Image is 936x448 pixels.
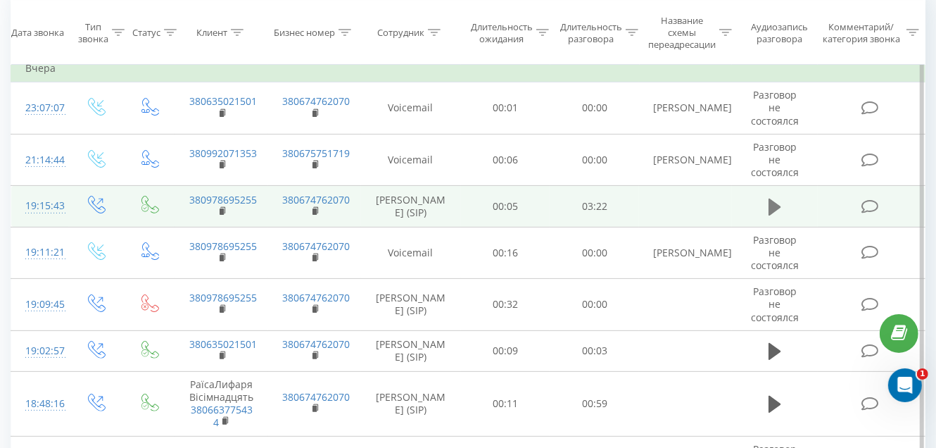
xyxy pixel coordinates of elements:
div: Длительность ожидания [471,20,533,44]
div: 21:14:44 [25,147,54,174]
div: Сотрудник [377,27,424,39]
a: 380674762070 [282,291,350,304]
a: 380992071353 [189,147,257,160]
a: 380674762070 [282,390,350,404]
td: 00:32 [461,279,550,331]
div: Название схемы переадресации [648,15,716,51]
td: Voicemail [361,82,461,135]
td: 00:00 [550,82,639,135]
td: Вчера [11,54,925,82]
td: [PERSON_NAME] (SIP) [361,371,461,436]
td: 00:06 [461,134,550,186]
td: Voicemail [361,227,461,279]
div: Бизнес номер [274,27,335,39]
span: 1 [917,368,928,380]
div: 19:11:21 [25,239,54,266]
td: 00:00 [550,134,639,186]
td: [PERSON_NAME] (SIP) [361,186,461,227]
a: 380674762070 [282,94,350,108]
div: Длительность разговора [560,20,622,44]
td: [PERSON_NAME] [639,134,732,186]
td: 00:00 [550,279,639,331]
td: [PERSON_NAME] [639,82,732,135]
a: 380978695255 [189,193,257,206]
iframe: Intercom live chat [888,368,922,402]
div: Тип звонка [78,20,108,44]
div: 19:15:43 [25,192,54,220]
div: 18:48:16 [25,390,54,418]
span: Разговор не состоялся [751,140,799,179]
span: Разговор не состоялся [751,88,799,127]
td: 00:01 [461,82,550,135]
a: 380674762070 [282,193,350,206]
td: [PERSON_NAME] [639,227,732,279]
td: 00:03 [550,330,639,371]
a: 380674762070 [282,239,350,253]
div: Статус [132,27,160,39]
a: 380675751719 [282,147,350,160]
a: 380674762070 [282,337,350,351]
a: 380635021501 [189,94,257,108]
a: 380978695255 [189,239,257,253]
a: 380635021501 [189,337,257,351]
td: 00:11 [461,371,550,436]
a: 380663775434 [191,403,253,429]
a: 380978695255 [189,291,257,304]
td: 00:09 [461,330,550,371]
span: Разговор не состоялся [751,233,799,272]
td: 00:59 [550,371,639,436]
td: [PERSON_NAME] (SIP) [361,279,461,331]
td: 00:16 [461,227,550,279]
div: Дата звонка [11,27,64,39]
td: 00:05 [461,186,550,227]
div: Клиент [196,27,227,39]
td: Voicemail [361,134,461,186]
td: [PERSON_NAME] (SIP) [361,330,461,371]
div: 23:07:07 [25,94,54,122]
div: 19:09:45 [25,291,54,318]
span: Разговор не состоялся [751,285,799,323]
div: Аудиозапись разговора [745,20,814,44]
td: 00:00 [550,227,639,279]
td: РаїсаЛифаряВісімнадцять [175,371,268,436]
div: Комментарий/категория звонка [821,20,903,44]
td: 03:22 [550,186,639,227]
div: 19:02:57 [25,337,54,365]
